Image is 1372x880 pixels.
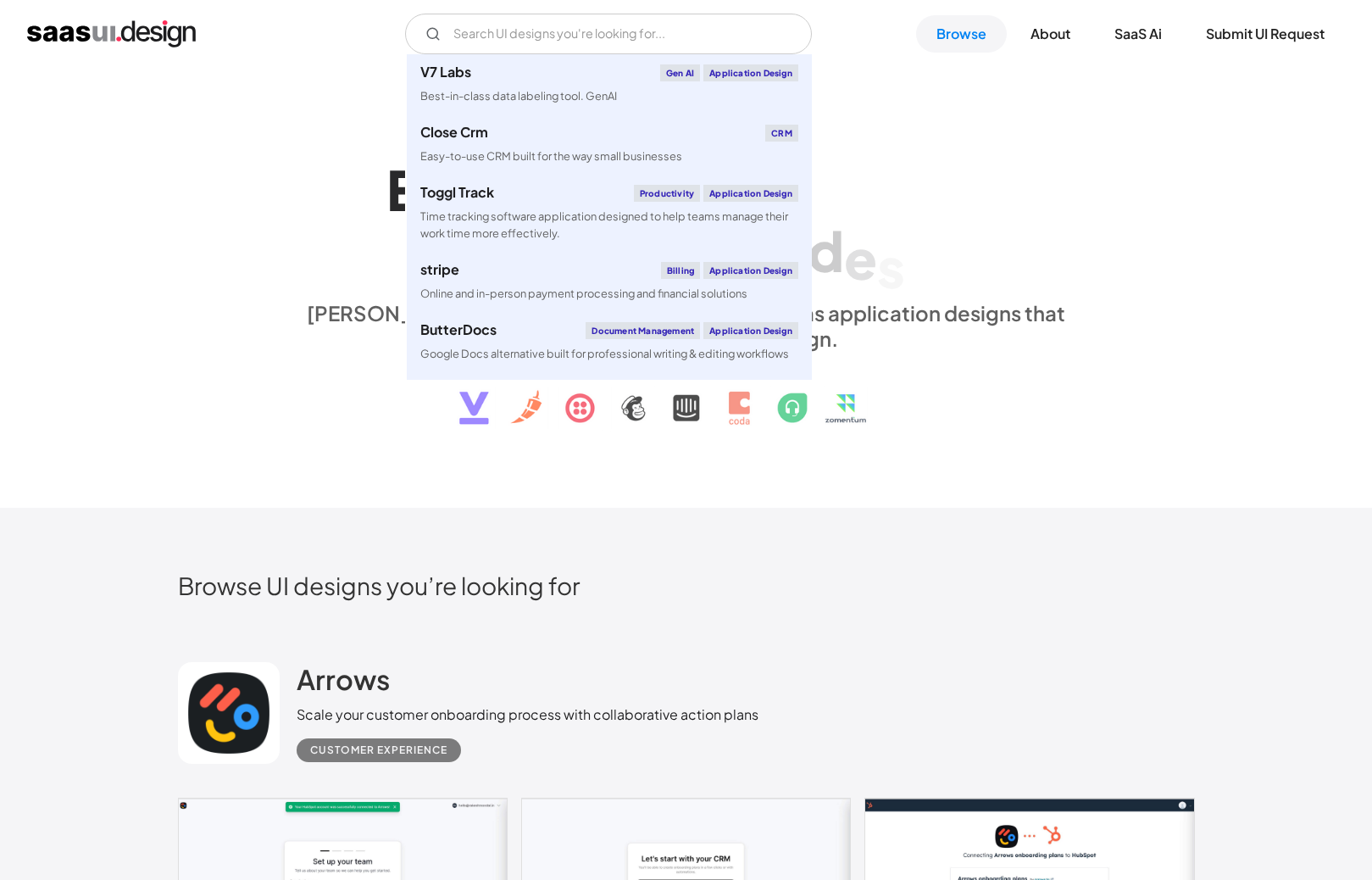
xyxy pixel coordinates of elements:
div: Time tracking software application designed to help teams manage their work time more effectively. [420,209,798,241]
a: stripeBillingApplication DesignOnline and in-person payment processing and financial solutions [407,252,812,312]
div: s [877,234,905,299]
a: V7 LabsGen AIApplication DesignBest-in-class data labeling tool. GenAI [407,54,812,114]
div: Application Design [703,64,798,81]
div: Productivity [634,185,700,202]
a: Browse [916,15,1007,53]
div: Customer Experience [310,740,447,760]
a: Submit UI Request [1186,15,1345,53]
div: stripe [420,263,459,276]
a: Toggl TrackProductivityApplication DesignTime tracking software application designed to help team... [407,175,812,251]
div: V7 Labs [420,65,471,79]
div: Google Docs alternative built for professional writing & editing workflows [420,346,789,362]
div: Online and in-person payment processing and financial solutions [420,286,747,302]
div: Close Crm [420,125,488,139]
img: text, icon, saas logo [430,351,943,439]
div: Easy-to-use CRM built for the way small businesses [420,148,682,164]
div: Application Design [703,322,798,339]
a: ButterDocsDocument ManagementApplication DesignGoogle Docs alternative built for professional wri... [407,312,812,372]
a: home [27,20,196,47]
a: About [1010,15,1091,53]
div: Application Design [703,262,798,279]
div: d [808,219,844,284]
div: Best-in-class data labeling tool. GenAI [420,88,617,104]
div: Document Management [586,322,700,339]
div: [PERSON_NAME] is a hand-picked collection of saas application designs that exhibit the best in cl... [297,300,1076,351]
div: e [844,226,877,292]
h1: Explore SaaS UI design patterns & interactions. [297,153,1076,283]
a: klaviyoEmail MarketingApplication DesignCreate personalised customer experiences across email, SM... [407,372,812,448]
a: Arrows [297,662,390,705]
h2: Arrows [297,662,390,696]
form: Email Form [405,14,812,54]
input: Search UI designs you're looking for... [405,14,812,54]
div: Application Design [703,185,798,202]
div: Gen AI [660,64,700,81]
h2: Browse UI designs you’re looking for [178,571,1195,600]
div: E [386,158,419,223]
div: Scale your customer onboarding process with collaborative action plans [297,705,758,725]
div: Billing [661,262,700,279]
a: Close CrmCRMEasy-to-use CRM built for the way small businesses [407,114,812,175]
div: Toggl Track [420,186,494,199]
div: CRM [765,125,798,142]
a: SaaS Ai [1094,15,1182,53]
div: ButterDocs [420,323,497,337]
